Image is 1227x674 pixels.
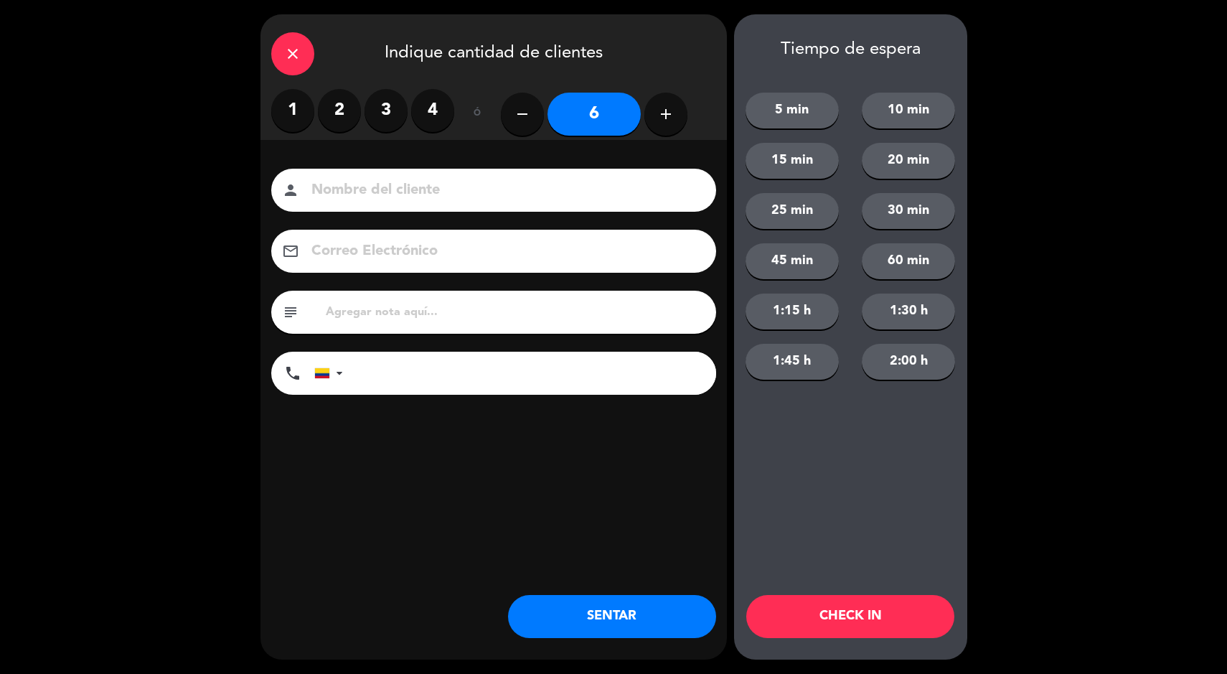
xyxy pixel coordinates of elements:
[862,344,955,380] button: 2:00 h
[271,89,314,132] label: 1
[508,595,716,638] button: SENTAR
[657,106,674,123] i: add
[284,45,301,62] i: close
[260,14,727,89] div: Indique cantidad de clientes
[862,243,955,279] button: 60 min
[454,89,501,139] div: ó
[514,106,531,123] i: remove
[746,93,839,128] button: 5 min
[862,143,955,179] button: 20 min
[746,243,839,279] button: 45 min
[310,239,697,264] input: Correo Electrónico
[862,294,955,329] button: 1:30 h
[644,93,687,136] button: add
[501,93,544,136] button: remove
[318,89,361,132] label: 2
[746,595,954,638] button: CHECK IN
[315,352,348,394] div: Colombia: +57
[734,39,967,60] div: Tiempo de espera
[310,178,697,203] input: Nombre del cliente
[862,93,955,128] button: 10 min
[746,294,839,329] button: 1:15 h
[862,193,955,229] button: 30 min
[282,243,299,260] i: email
[282,304,299,321] i: subject
[282,182,299,199] i: person
[746,344,839,380] button: 1:45 h
[324,302,705,322] input: Agregar nota aquí...
[284,365,301,382] i: phone
[746,143,839,179] button: 15 min
[746,193,839,229] button: 25 min
[411,89,454,132] label: 4
[365,89,408,132] label: 3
